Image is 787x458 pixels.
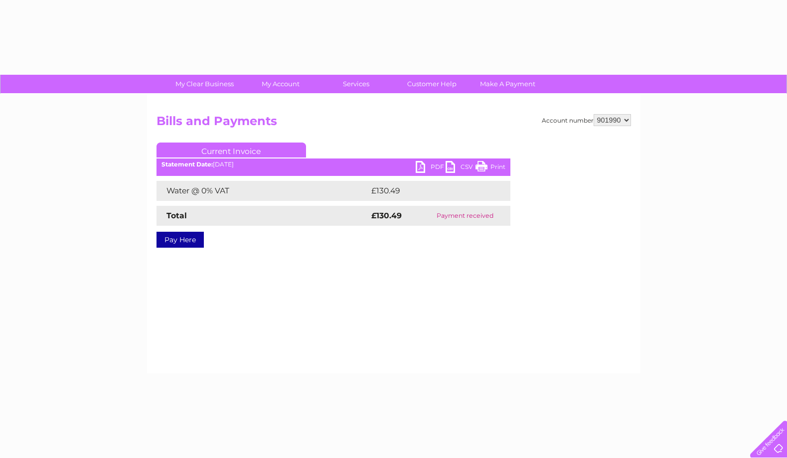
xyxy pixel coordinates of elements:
[542,114,631,126] div: Account number
[371,211,402,220] strong: £130.49
[161,160,213,168] b: Statement Date:
[420,206,510,226] td: Payment received
[157,114,631,133] h2: Bills and Payments
[369,181,492,201] td: £130.49
[157,181,369,201] td: Water @ 0% VAT
[157,232,204,248] a: Pay Here
[467,75,549,93] a: Make A Payment
[391,75,473,93] a: Customer Help
[475,161,505,175] a: Print
[157,143,306,157] a: Current Invoice
[416,161,446,175] a: PDF
[446,161,475,175] a: CSV
[315,75,397,93] a: Services
[166,211,187,220] strong: Total
[163,75,246,93] a: My Clear Business
[239,75,321,93] a: My Account
[157,161,510,168] div: [DATE]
